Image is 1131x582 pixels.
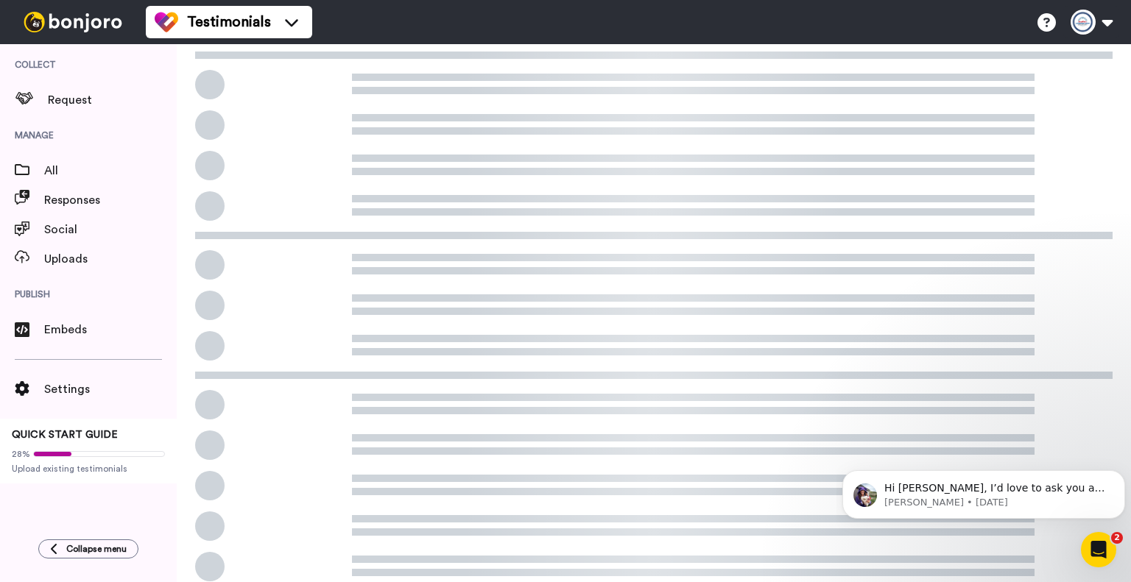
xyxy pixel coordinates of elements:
[44,380,177,398] span: Settings
[66,543,127,555] span: Collapse menu
[44,221,177,238] span: Social
[155,10,178,34] img: tm-color.svg
[44,250,177,268] span: Uploads
[18,12,128,32] img: bj-logo-header-white.svg
[44,162,177,180] span: All
[187,12,271,32] span: Testimonials
[1111,532,1123,544] span: 2
[836,439,1131,542] iframe: Intercom notifications message
[44,191,177,209] span: Responses
[1081,532,1116,567] iframe: Intercom live chat
[12,448,30,460] span: 28%
[48,91,177,109] span: Request
[12,430,118,440] span: QUICK START GUIDE
[12,463,165,475] span: Upload existing testimonials
[44,321,177,338] span: Embeds
[38,539,138,558] button: Collapse menu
